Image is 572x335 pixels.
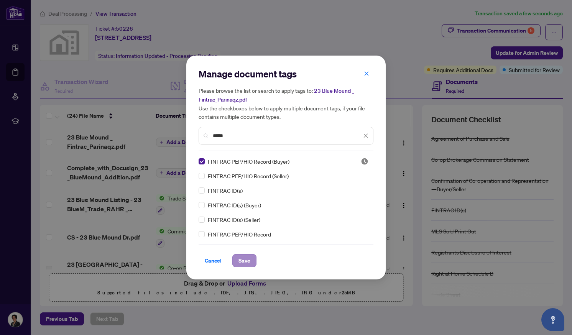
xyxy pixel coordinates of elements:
span: FINTRAC PEP/HIO Record (Buyer) [208,157,289,166]
span: close [363,133,368,138]
h2: Manage document tags [199,68,373,80]
button: Open asap [541,308,564,331]
span: FINTRAC ID(s) (Buyer) [208,201,261,209]
h5: Please browse the list or search to apply tags to: Use the checkboxes below to apply multiple doc... [199,86,373,121]
span: close [364,71,369,76]
span: FINTRAC PEP/HIO Record (Seller) [208,172,289,180]
span: FINTRAC ID(s) [208,186,243,195]
span: FINTRAC PEP/HIO Record [208,230,271,238]
button: Save [232,254,256,267]
span: Save [238,255,250,267]
span: FINTRAC ID(s) (Seller) [208,215,260,224]
span: Pending Review [361,158,368,165]
button: Cancel [199,254,228,267]
span: Cancel [205,255,222,267]
img: status [361,158,368,165]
